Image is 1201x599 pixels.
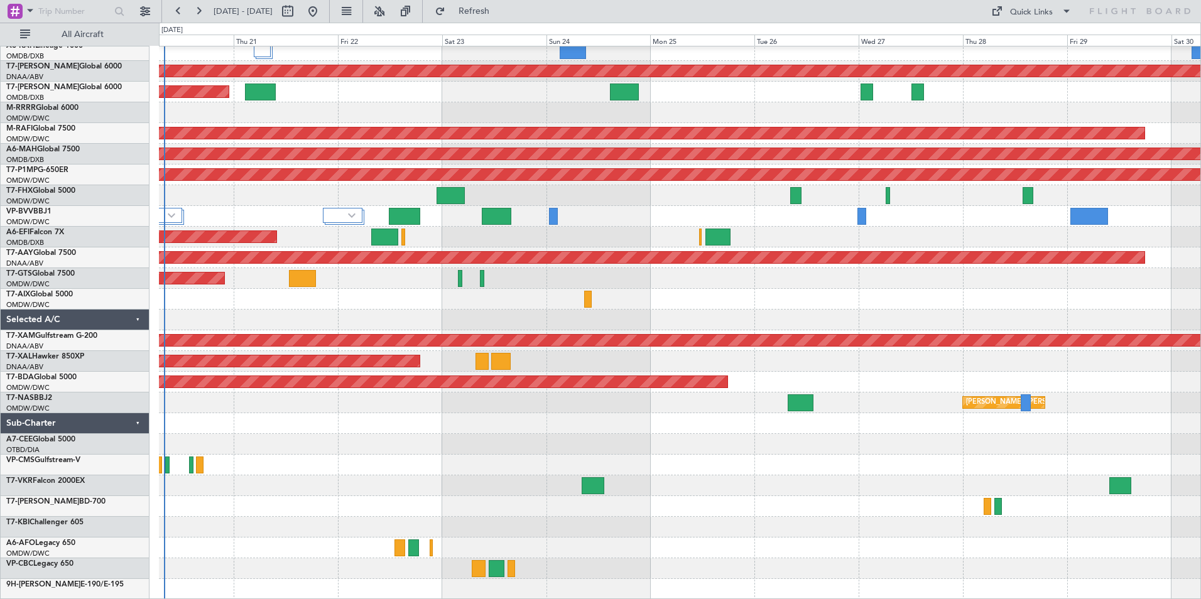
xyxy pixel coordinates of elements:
span: T7-[PERSON_NAME] [6,84,79,91]
div: Sun 24 [546,35,651,46]
span: [DATE] - [DATE] [214,6,273,17]
a: T7-VKRFalcon 2000EX [6,477,85,485]
span: T7-XAM [6,332,35,340]
a: DNAA/ABV [6,342,43,351]
a: A6-EFIFalcon 7X [6,229,64,236]
a: T7-AAYGlobal 7500 [6,249,76,257]
a: DNAA/ABV [6,72,43,82]
a: VP-BVVBBJ1 [6,208,52,215]
a: T7-[PERSON_NAME]Global 6000 [6,63,122,70]
div: Fri 29 [1067,35,1171,46]
a: M-RAFIGlobal 7500 [6,125,75,132]
span: T7-VKR [6,477,33,485]
input: Trip Number [38,2,111,21]
a: T7-BDAGlobal 5000 [6,374,77,381]
a: A7-CEEGlobal 5000 [6,436,75,443]
a: T7-AIXGlobal 5000 [6,291,73,298]
span: M-RRRR [6,104,36,112]
div: Tue 26 [754,35,859,46]
span: A6-MAH [6,146,37,153]
span: T7-KBI [6,519,30,526]
a: DNAA/ABV [6,259,43,268]
button: Refresh [429,1,504,21]
span: A7-CEE [6,436,33,443]
span: A6-AFO [6,539,35,547]
a: OMDW/DWC [6,300,50,310]
img: arrow-gray.svg [168,213,175,218]
span: All Aircraft [33,30,133,39]
span: T7-[PERSON_NAME] [6,498,79,505]
div: [DATE] [161,25,183,36]
button: All Aircraft [14,24,136,45]
a: T7-XALHawker 850XP [6,353,84,360]
a: T7-NASBBJ2 [6,394,52,402]
a: T7-FHXGlobal 5000 [6,187,75,195]
span: T7-[PERSON_NAME] [6,63,79,70]
a: T7-GTSGlobal 7500 [6,270,75,278]
a: OMDB/DXB [6,93,44,102]
a: OMDB/DXB [6,51,44,61]
a: OTBD/DIA [6,445,40,455]
img: arrow-gray.svg [348,213,356,218]
a: T7-XAMGulfstream G-200 [6,332,97,340]
a: OMDW/DWC [6,404,50,413]
div: Wed 27 [859,35,963,46]
span: VP-BVV [6,208,33,215]
span: T7-AIX [6,291,30,298]
a: DNAA/ABV [6,362,43,372]
span: Refresh [448,7,501,16]
span: T7-GTS [6,270,32,278]
span: 9H-[PERSON_NAME] [6,581,80,588]
a: OMDW/DWC [6,197,50,206]
a: M-RRRRGlobal 6000 [6,104,79,112]
span: A6-EFI [6,229,30,236]
span: T7-NAS [6,394,34,402]
a: VP-CMSGulfstream-V [6,456,80,464]
a: OMDW/DWC [6,134,50,144]
a: VP-CBCLegacy 650 [6,560,73,568]
a: T7-[PERSON_NAME]Global 6000 [6,84,122,91]
div: Mon 25 [650,35,754,46]
button: Quick Links [985,1,1078,21]
div: [PERSON_NAME] ([PERSON_NAME] Intl) [966,393,1098,412]
span: VP-CBC [6,560,33,568]
span: T7-P1MP [6,166,38,174]
div: Quick Links [1010,6,1053,19]
a: A6-AFOLegacy 650 [6,539,75,547]
span: T7-AAY [6,249,33,257]
a: OMDB/DXB [6,238,44,247]
span: VP-CMS [6,456,35,464]
div: Fri 22 [338,35,442,46]
a: T7-P1MPG-650ER [6,166,68,174]
a: OMDW/DWC [6,383,50,392]
span: T7-BDA [6,374,34,381]
a: OMDW/DWC [6,279,50,289]
a: OMDW/DWC [6,114,50,123]
a: 9H-[PERSON_NAME]E-190/E-195 [6,581,124,588]
a: T7-[PERSON_NAME]BD-700 [6,498,106,505]
div: Thu 28 [963,35,1067,46]
a: OMDB/DXB [6,155,44,165]
span: M-RAFI [6,125,33,132]
a: A6-MAHGlobal 7500 [6,146,80,153]
a: T7-KBIChallenger 605 [6,519,84,526]
div: Sat 23 [442,35,546,46]
a: OMDW/DWC [6,217,50,227]
span: T7-XAL [6,353,32,360]
div: Thu 21 [234,35,338,46]
a: OMDW/DWC [6,176,50,185]
div: Wed 20 [129,35,234,46]
a: OMDW/DWC [6,549,50,558]
span: T7-FHX [6,187,33,195]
